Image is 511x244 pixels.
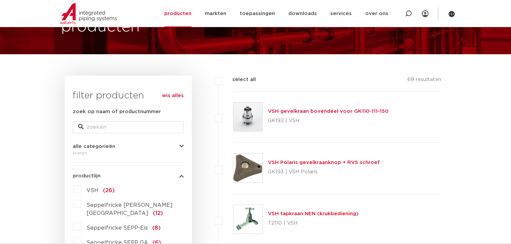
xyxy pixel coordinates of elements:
input: zoeken [73,121,184,133]
span: Seppelfricke [PERSON_NAME][GEOGRAPHIC_DATA] [87,202,173,216]
div: kranen [73,149,184,157]
img: Thumbnail for VSH tapkraan NEN (krukbediening) [233,205,262,234]
span: VSH [87,188,99,193]
a: VSH tapkraan NEN (krukbediening) [268,211,358,216]
a: VSH gevelkraan bovendeel voor GK110-111-150 [268,109,389,114]
p: 69 resultaten [407,76,441,86]
label: zoek op naam of productnummer [73,108,161,116]
a: wis alles [162,92,184,100]
a: VSH Polaris gevelkraanknop + RVS schroef [268,160,380,165]
img: Thumbnail for VSH Polaris gevelkraanknop + RVS schroef [233,154,262,182]
span: productlijn [73,173,101,178]
p: GK193 | VSH Polaris [268,167,380,177]
button: productlijn [73,173,184,178]
span: Seppelfricke SEPP-Eis [87,225,148,231]
span: (8) [152,225,161,231]
label: select all [222,76,256,84]
span: (26) [103,188,115,193]
h3: filter producten [73,89,184,102]
span: alle categorieën [73,144,115,149]
h1: producten [61,16,140,38]
button: alle categorieën [73,144,184,149]
img: Thumbnail for VSH gevelkraan bovendeel voor GK110-111-150 [233,102,262,131]
p: GK192 | VSH [268,115,389,126]
span: (12) [153,211,163,216]
p: T2110 | VSH [268,218,358,229]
